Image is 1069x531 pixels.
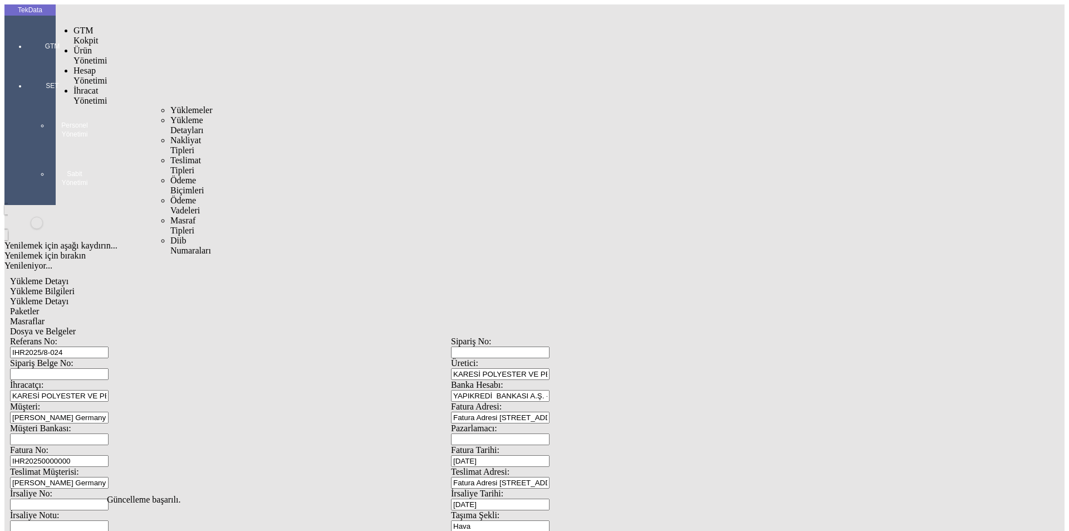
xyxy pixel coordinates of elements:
[10,510,59,520] span: İrsaliye Notu:
[451,337,491,346] span: Sipariş No:
[73,26,98,45] span: GTM Kokpit
[10,296,68,306] span: Yükleme Detayı
[10,489,52,498] span: İrsaliye No:
[170,115,204,135] span: Yükleme Detayları
[10,306,39,316] span: Paketler
[10,380,43,389] span: İhracatçı:
[10,276,68,286] span: Yükleme Detayı
[4,251,898,261] div: Yenilemek için bırakın
[73,66,107,85] span: Hesap Yönetimi
[10,337,57,346] span: Referans No:
[451,402,502,411] span: Fatura Adresi:
[10,402,40,411] span: Müşteri:
[107,495,962,505] div: Güncelleme başarılı.
[451,489,503,498] span: İrsaliye Tarihi:
[10,467,79,476] span: Teslimat Müşterisi:
[4,241,898,251] div: Yenilemek için aşağı kaydırın...
[170,236,211,255] span: Diib Numaraları
[73,86,107,105] span: İhracat Yönetimi
[10,327,76,336] span: Dosya ve Belgeler
[10,316,45,326] span: Masraflar
[10,445,48,455] span: Fatura No:
[73,46,107,65] span: Ürün Yönetimi
[36,81,69,90] span: SET
[451,467,509,476] span: Teslimat Adresi:
[4,6,56,14] div: TekData
[10,286,75,296] span: Yükleme Bilgileri
[170,105,213,115] span: Yüklemeler
[10,423,71,433] span: Müşteri Bankası:
[451,510,499,520] span: Taşıma Şekli:
[170,196,200,215] span: Ödeme Vadeleri
[170,155,201,175] span: Teslimat Tipleri
[10,358,73,368] span: Sipariş Belge No:
[451,380,503,389] span: Banka Hesabı:
[170,135,201,155] span: Nakliyat Tipleri
[4,261,898,271] div: Yenileniyor...
[170,216,195,235] span: Masraf Tipleri
[451,358,478,368] span: Üretici:
[170,176,204,195] span: Ödeme Biçimleri
[451,445,499,455] span: Fatura Tarihi:
[451,423,497,433] span: Pazarlamacı:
